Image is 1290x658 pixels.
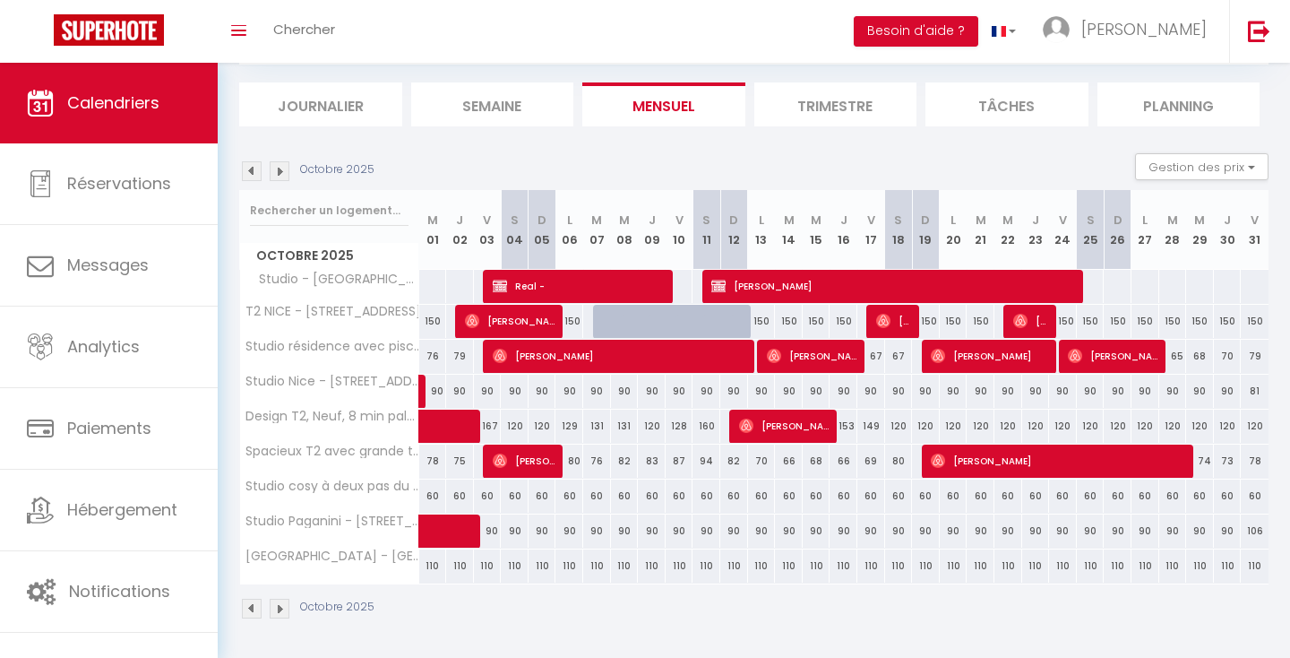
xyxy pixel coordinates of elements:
div: 110 [967,550,994,583]
div: 110 [1104,550,1131,583]
th: 05 [529,190,556,270]
div: 131 [611,410,639,443]
div: 110 [474,550,502,583]
div: 90 [611,375,639,408]
div: 60 [748,480,776,513]
div: 60 [1131,480,1159,513]
li: Trimestre [754,82,917,126]
div: 90 [583,375,611,408]
div: 90 [666,375,693,408]
abbr: D [1114,212,1122,229]
div: 90 [940,515,967,548]
th: 18 [885,190,913,270]
div: 110 [611,550,639,583]
th: 04 [501,190,529,270]
div: 153 [830,410,857,443]
div: 90 [1214,375,1242,408]
span: [PERSON_NAME] [1068,339,1160,373]
div: 120 [1077,410,1105,443]
div: 90 [555,515,583,548]
div: 149 [857,410,885,443]
div: 150 [1049,305,1077,338]
div: 150 [748,305,776,338]
div: 120 [994,410,1022,443]
div: 60 [775,480,803,513]
th: 03 [474,190,502,270]
div: 60 [1104,480,1131,513]
div: 60 [1186,480,1214,513]
span: Notifications [69,580,170,602]
div: 80 [885,445,913,478]
th: 14 [775,190,803,270]
div: 60 [720,480,748,513]
div: 120 [940,410,967,443]
th: 21 [967,190,994,270]
div: 60 [529,480,556,513]
div: 60 [638,480,666,513]
abbr: V [867,212,875,229]
div: 90 [1159,375,1187,408]
th: 11 [692,190,720,270]
div: 60 [940,480,967,513]
div: 90 [1159,515,1187,548]
div: 120 [967,410,994,443]
div: 60 [994,480,1022,513]
div: 90 [803,375,830,408]
abbr: L [759,212,764,229]
div: 68 [803,445,830,478]
th: 30 [1214,190,1242,270]
div: 90 [775,515,803,548]
div: 90 [501,375,529,408]
th: 13 [748,190,776,270]
div: 90 [666,515,693,548]
th: 31 [1241,190,1268,270]
span: Paiements [67,417,151,439]
div: 110 [501,550,529,583]
div: 90 [940,375,967,408]
abbr: M [619,212,630,229]
div: 60 [885,480,913,513]
div: 120 [1131,410,1159,443]
div: 80 [555,445,583,478]
div: 90 [1186,375,1214,408]
abbr: S [894,212,902,229]
div: 69 [857,445,885,478]
div: 90 [474,375,502,408]
div: 110 [529,550,556,583]
abbr: V [1251,212,1259,229]
abbr: M [1002,212,1013,229]
div: 78 [1241,445,1268,478]
abbr: M [784,212,795,229]
p: Octobre 2025 [300,161,374,178]
button: Ouvrir le widget de chat LiveChat [14,7,68,61]
div: 90 [638,515,666,548]
th: 01 [419,190,447,270]
th: 24 [1049,190,1077,270]
span: Design T2, Neuf, 8 min palais/plages, Parking [243,410,422,423]
div: 74 [1186,445,1214,478]
span: Octobre 2025 [240,243,418,269]
div: 129 [555,410,583,443]
abbr: L [950,212,956,229]
span: Calendriers [67,91,159,114]
li: Journalier [239,82,402,126]
div: 60 [912,480,940,513]
div: 128 [666,410,693,443]
abbr: D [921,212,930,229]
th: 28 [1159,190,1187,270]
div: 60 [803,480,830,513]
div: 90 [529,515,556,548]
span: [GEOGRAPHIC_DATA] - [GEOGRAPHIC_DATA] privé [243,550,422,563]
div: 90 [775,375,803,408]
th: 22 [994,190,1022,270]
div: 60 [857,480,885,513]
div: 87 [666,445,693,478]
div: 90 [1104,515,1131,548]
div: 66 [830,445,857,478]
div: 110 [1186,550,1214,583]
span: Studio cosy à deux pas du port [243,480,422,493]
div: 150 [912,305,940,338]
div: 90 [1022,515,1050,548]
div: 90 [885,375,913,408]
div: 160 [692,410,720,443]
